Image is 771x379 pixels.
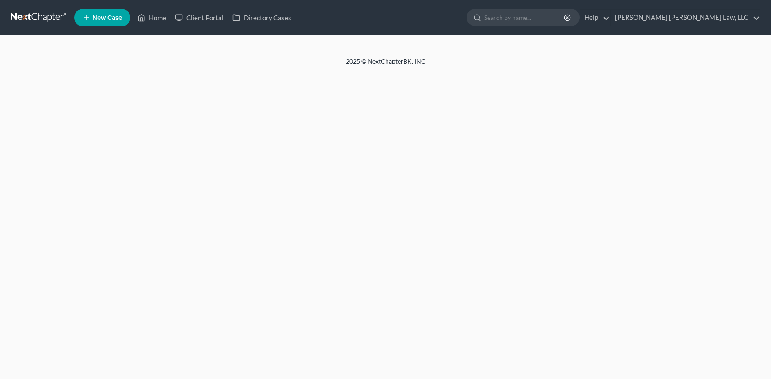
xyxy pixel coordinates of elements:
a: Home [133,10,171,26]
input: Search by name... [484,9,565,26]
a: Help [580,10,610,26]
div: 2025 © NextChapterBK, INC [134,57,638,73]
span: New Case [92,15,122,21]
a: Client Portal [171,10,228,26]
a: [PERSON_NAME] [PERSON_NAME] Law, LLC [611,10,760,26]
a: Directory Cases [228,10,296,26]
